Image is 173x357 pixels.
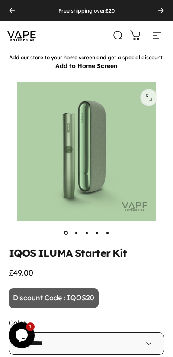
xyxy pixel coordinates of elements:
[140,89,157,106] button: Open media 1 in modal
[102,227,112,238] button: Go to item
[126,26,145,45] a: 0 items
[58,7,115,14] p: Free shipping over 20
[55,62,118,70] button: Add to Home Screen
[81,227,92,238] button: Go to item
[61,227,71,238] button: Go to item
[9,288,99,308] p: Discount Code : IQOS20
[71,227,81,238] button: Go to item
[9,322,36,348] iframe: chat widget
[75,247,110,260] animate-element: Starter
[9,268,33,278] span: £49.00
[2,54,171,61] p: Add our store to your home screen and get a special discount!
[112,247,127,260] animate-element: Kit
[105,7,109,14] strong: £
[9,318,26,327] label: Color
[9,247,36,260] animate-element: IQOS
[9,82,164,238] media-gallery: Gallery Viewer
[17,82,156,221] img: IQOS ILUMA Starter Kit
[38,247,73,260] animate-element: ILUMA
[92,227,102,238] button: Go to item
